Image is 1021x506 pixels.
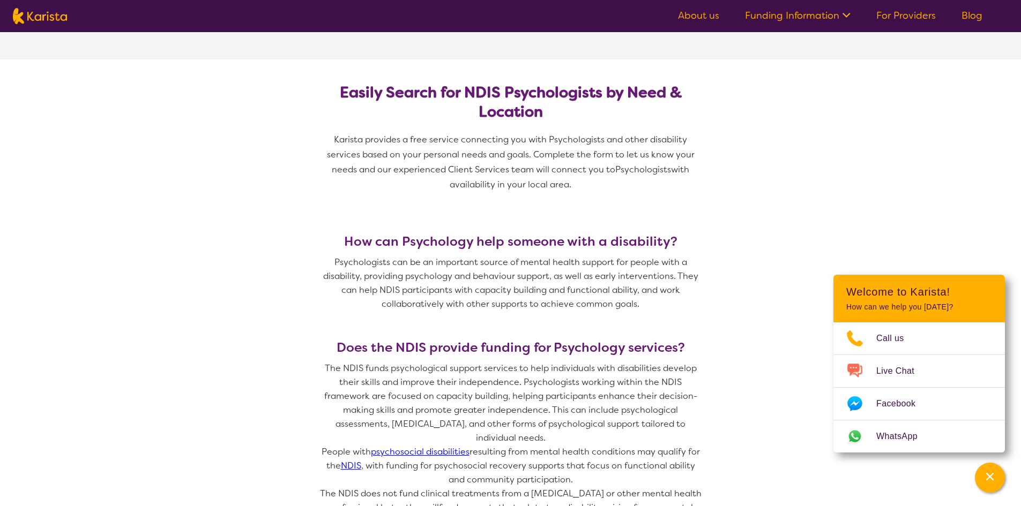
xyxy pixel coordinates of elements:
[833,275,1005,452] div: Channel Menu
[833,420,1005,452] a: Web link opens in a new tab.
[975,463,1005,493] button: Channel Menu
[341,460,361,471] a: NDIS
[833,322,1005,452] ul: Choose channel
[318,445,704,487] p: People with resulting from mental health conditions may qualify for the , with funding for psycho...
[615,164,671,175] span: Psychologists
[876,428,930,444] span: WhatsApp
[13,8,67,24] img: Karista logo
[876,9,936,22] a: For Providers
[331,83,691,122] h2: Easily Search for NDIS Psychologists by Need & Location
[876,396,928,412] span: Facebook
[318,255,704,311] p: Psychologists can be an important source of mental health support for people with a disability, p...
[876,363,927,379] span: Live Chat
[318,340,704,355] h3: Does the NDIS provide funding for Psychology services?
[876,330,917,346] span: Call us
[846,303,992,312] p: How can we help you [DATE]?
[678,9,719,22] a: About us
[318,361,704,445] p: The NDIS funds psychological support services to help individuals with disabilities develop their...
[327,134,697,175] span: Karista provides a free service connecting you with Psychologists and other disability services b...
[745,9,851,22] a: Funding Information
[846,285,992,298] h2: Welcome to Karista!
[318,234,704,249] h3: How can Psychology help someone with a disability?
[962,9,982,22] a: Blog
[371,446,469,457] a: psychosocial disabilities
